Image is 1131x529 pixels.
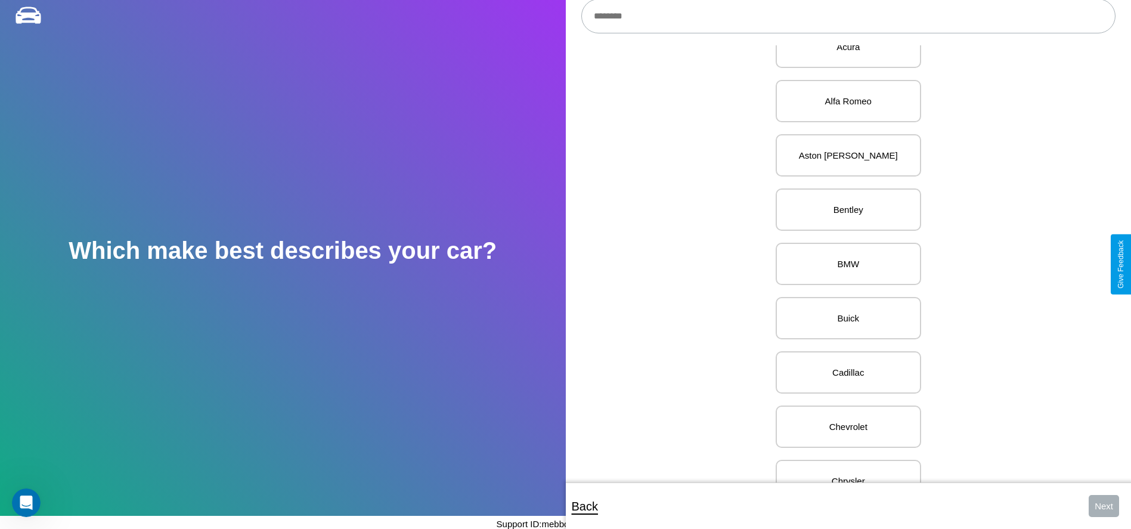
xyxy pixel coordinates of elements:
[1089,495,1119,517] button: Next
[789,310,908,326] p: Buick
[1117,240,1125,289] div: Give Feedback
[789,39,908,55] p: Acura
[789,473,908,489] p: Chrysler
[789,93,908,109] p: Alfa Romeo
[789,419,908,435] p: Chevrolet
[789,202,908,218] p: Bentley
[69,237,497,264] h2: Which make best describes your car?
[789,364,908,380] p: Cadillac
[789,147,908,163] p: Aston [PERSON_NAME]
[572,496,598,517] p: Back
[12,488,41,517] iframe: Intercom live chat
[789,256,908,272] p: BMW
